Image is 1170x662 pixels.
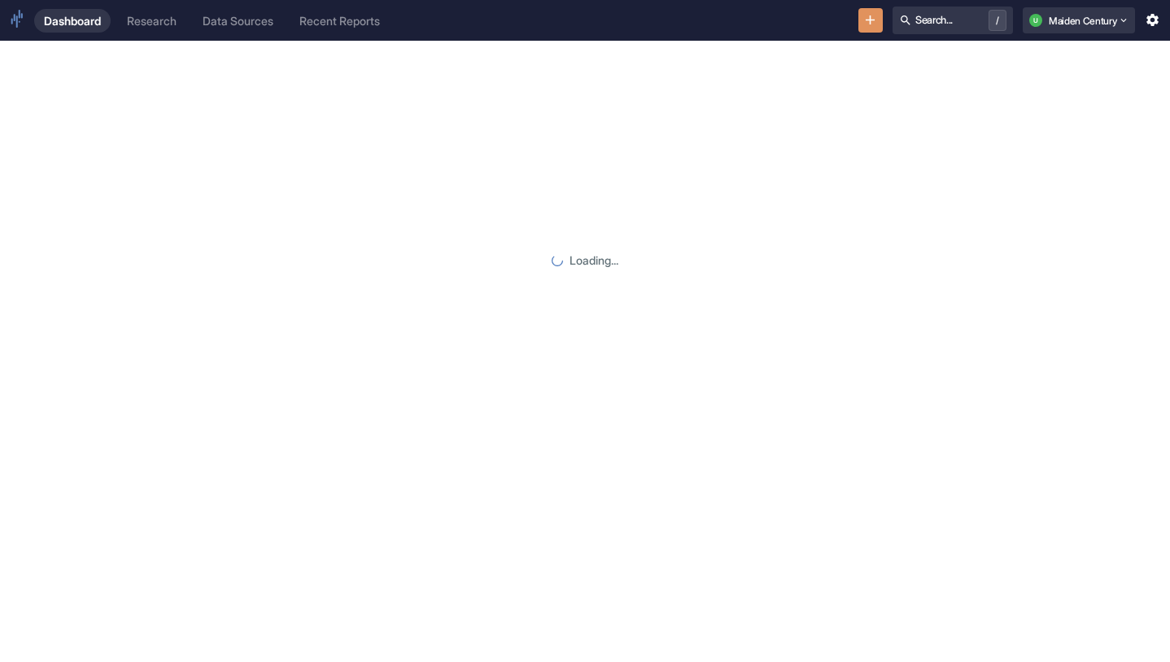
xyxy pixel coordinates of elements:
button: Search.../ [893,7,1013,34]
button: UMaiden Century [1023,7,1135,33]
a: Data Sources [193,9,283,33]
div: Recent Reports [299,14,380,28]
a: Dashboard [34,9,111,33]
button: New Resource [858,8,884,33]
a: Recent Reports [290,9,390,33]
a: Research [117,9,186,33]
p: Loading... [570,252,618,269]
div: Data Sources [203,14,273,28]
div: Research [127,14,177,28]
div: U [1029,14,1042,27]
div: Dashboard [44,14,101,28]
